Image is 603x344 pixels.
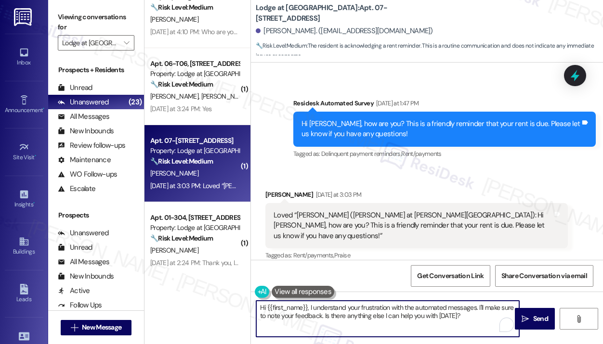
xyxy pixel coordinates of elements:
[293,251,334,259] span: Rent/payments ,
[150,213,239,223] div: Apt. 01-304, [STREET_ADDRESS]
[48,65,144,75] div: Prospects + Residents
[5,233,43,259] a: Buildings
[293,98,596,112] div: Residesk Automated Survey
[495,265,593,287] button: Share Conversation via email
[58,112,109,122] div: All Messages
[58,83,92,93] div: Unread
[150,157,213,166] strong: 🔧 Risk Level: Medium
[274,210,552,241] div: Loved “[PERSON_NAME] ([PERSON_NAME] at [PERSON_NAME][GEOGRAPHIC_DATA]): Hi [PERSON_NAME], how are...
[61,320,132,335] button: New Message
[33,200,35,206] span: •
[5,139,43,165] a: Site Visit •
[150,27,240,36] div: [DATE] at 4:10 PM: Who are you?
[150,104,212,113] div: [DATE] at 3:24 PM: Yes
[35,153,36,159] span: •
[256,26,433,36] div: [PERSON_NAME]. ([EMAIL_ADDRESS][DOMAIN_NAME])
[201,92,249,101] span: [PERSON_NAME]
[58,140,125,151] div: Review follow-ups
[58,228,109,238] div: Unanswered
[150,234,213,242] strong: 🔧 Risk Level: Medium
[48,210,144,220] div: Prospects
[150,92,201,101] span: [PERSON_NAME]
[150,223,239,233] div: Property: Lodge at [GEOGRAPHIC_DATA]
[58,126,114,136] div: New Inbounds
[501,271,587,281] span: Share Conversation via email
[150,15,198,24] span: [PERSON_NAME]
[5,44,43,70] a: Inbox
[58,155,111,165] div: Maintenance
[265,248,568,262] div: Tagged as:
[256,41,603,62] span: : The resident is acknowledging a rent reminder. This is a routine communication and does not ind...
[126,95,144,110] div: (23)
[43,105,44,112] span: •
[58,271,114,281] div: New Inbounds
[62,35,119,51] input: All communities
[5,186,43,212] a: Insights •
[265,190,568,203] div: [PERSON_NAME]
[401,150,442,158] span: Rent/payments
[58,184,95,194] div: Escalate
[256,42,307,50] strong: 🔧 Risk Level: Medium
[150,80,213,89] strong: 🔧 Risk Level: Medium
[256,3,448,24] b: Lodge at [GEOGRAPHIC_DATA]: Apt. 07-[STREET_ADDRESS]
[58,257,109,267] div: All Messages
[150,69,239,79] div: Property: Lodge at [GEOGRAPHIC_DATA]
[575,315,582,323] i: 
[58,300,102,310] div: Follow Ups
[150,59,239,69] div: Apt. 06-T06, [STREET_ADDRESS]
[411,265,490,287] button: Get Conversation Link
[522,315,529,323] i: 
[124,39,129,47] i: 
[150,258,294,267] div: [DATE] at 2:24 PM: Thank you, I paid this morning 😊
[533,314,548,324] span: Send
[71,324,78,331] i: 
[334,251,350,259] span: Praise
[58,10,134,35] label: Viewing conversations for
[321,150,401,158] span: Delinquent payment reminders ,
[301,119,580,140] div: Hi [PERSON_NAME], how are you? This is a friendly reminder that your rent is due. Please let us k...
[150,169,198,178] span: [PERSON_NAME]
[293,147,596,161] div: Tagged as:
[374,98,419,108] div: [DATE] at 1:47 PM
[417,271,484,281] span: Get Conversation Link
[58,169,117,179] div: WO Follow-ups
[314,190,362,200] div: [DATE] at 3:03 PM
[5,281,43,307] a: Leads
[58,242,92,253] div: Unread
[256,301,519,337] textarea: To enrich screen reader interactions, please activate Accessibility in Grammarly extension settings
[150,246,198,255] span: [PERSON_NAME]
[150,136,239,146] div: Apt. 07-[STREET_ADDRESS]
[82,322,121,332] span: New Message
[150,146,239,156] div: Property: Lodge at [GEOGRAPHIC_DATA]
[58,97,109,107] div: Unanswered
[14,8,34,26] img: ResiDesk Logo
[515,308,555,330] button: Send
[150,3,213,12] strong: 🔧 Risk Level: Medium
[58,286,90,296] div: Active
